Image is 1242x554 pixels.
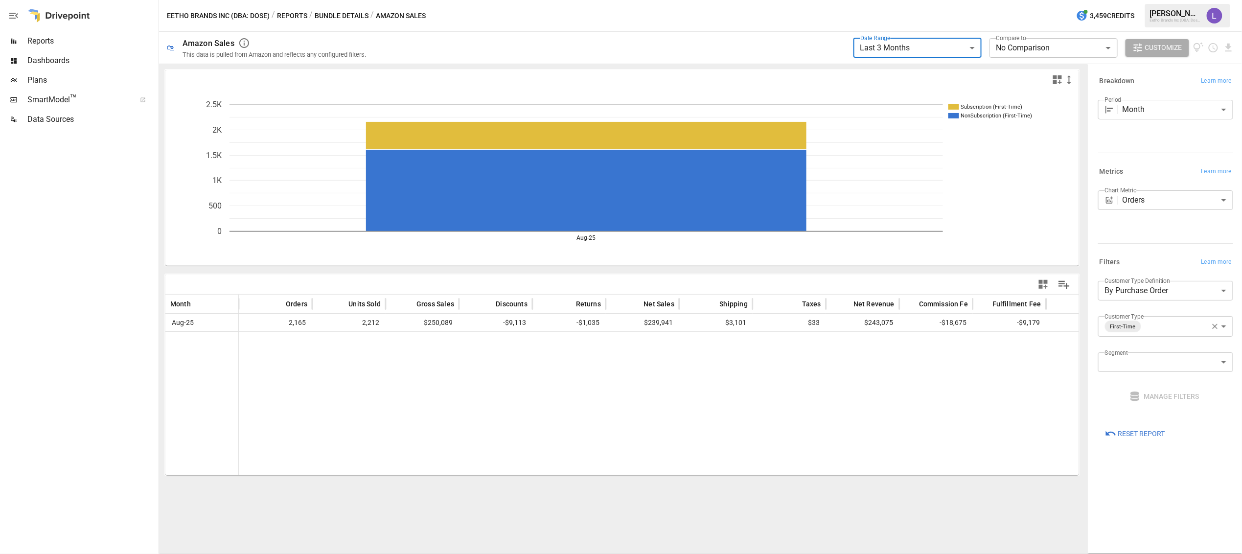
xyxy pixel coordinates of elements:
text: 2.5K [206,100,222,109]
button: Reset Report [1098,425,1172,442]
div: / [272,10,275,22]
text: 2K [212,125,222,135]
div: Eetho Brands Inc (DBA: Dose) [1150,18,1201,23]
button: Bundle Details [315,10,368,22]
button: Download report [1223,42,1234,53]
span: -$1,035 [537,314,601,331]
text: Aug-25 [577,234,596,241]
span: Data Sources [27,114,157,125]
button: Sort [271,297,285,311]
span: $33 [758,314,821,331]
span: $3,101 [684,314,748,331]
div: By Purchase Order [1098,281,1233,300]
span: Orders [286,299,307,309]
button: Sort [1065,297,1079,311]
span: Reset Report [1118,428,1165,440]
span: 3,459 Credits [1090,10,1135,22]
span: -$9,113 [464,314,528,331]
span: $0 [1051,314,1115,331]
button: Schedule report [1208,42,1219,53]
button: Sort [904,297,918,311]
span: Commission Fees [919,299,976,309]
span: Learn more [1201,76,1232,86]
img: Lindsay North [1207,8,1222,23]
label: Chart Metric [1105,186,1137,194]
span: Taxes [802,299,821,309]
span: Gross Sales [416,299,454,309]
span: -$18,675 [904,314,968,331]
span: Reports [27,35,157,47]
button: Sort [629,297,643,311]
button: Sort [334,297,347,311]
div: / [370,10,374,22]
div: [PERSON_NAME] [1150,9,1201,18]
span: 2,212 [317,314,381,331]
button: Sort [561,297,575,311]
div: 🛍 [167,43,175,52]
button: Sort [839,297,852,311]
h6: Filters [1100,257,1120,268]
span: -$9,179 [978,314,1041,331]
button: Sort [481,297,495,311]
label: Compare to [996,34,1027,42]
text: 1K [212,176,222,185]
span: Returns [576,299,601,309]
span: $243,075 [831,314,895,331]
span: Fulfillment Fees [992,299,1045,309]
span: $250,089 [391,314,454,331]
button: Sort [192,297,206,311]
div: Month [1123,100,1233,119]
button: Lindsay North [1201,2,1228,29]
span: Discounts [496,299,528,309]
span: Units Sold [348,299,381,309]
span: Net Revenue [853,299,895,309]
span: Aug-25 [170,314,195,331]
div: / [309,10,313,22]
div: No Comparison [989,38,1118,58]
h6: Breakdown [1100,76,1135,87]
span: ™ [70,92,77,105]
span: Last 3 Months [860,43,910,52]
span: Shipping [720,299,748,309]
span: 2,165 [244,314,307,331]
span: Learn more [1201,257,1232,267]
text: 0 [217,227,222,236]
span: Learn more [1201,167,1232,177]
div: Orders [1123,190,1233,210]
button: Reports [277,10,307,22]
button: Sort [402,297,415,311]
span: Month [170,299,191,309]
button: Eetho Brands Inc (DBA: Dose) [167,10,270,22]
span: $239,941 [611,314,674,331]
h6: Metrics [1100,166,1124,177]
div: Amazon Sales [183,39,234,48]
label: Customer Type Definition [1105,277,1171,285]
label: Period [1105,95,1122,104]
button: 3,459Credits [1072,7,1139,25]
button: Sort [978,297,991,311]
button: Sort [787,297,801,311]
text: 500 [208,201,222,210]
text: 1.5K [206,151,222,160]
button: View documentation [1193,39,1204,57]
span: Dashboards [27,55,157,67]
span: Net Sales [644,299,674,309]
span: First-Time [1106,321,1140,332]
button: Manage Columns [1053,274,1075,296]
span: Customize [1145,42,1182,54]
span: Plans [27,74,157,86]
div: This data is pulled from Amazon and reflects any configured filters. [183,51,366,58]
label: Customer Type [1105,312,1144,321]
text: NonSubscription (First-Time) [961,113,1033,119]
svg: A chart. [165,90,1080,266]
span: SmartModel [27,94,129,106]
text: Subscription (First-Time) [961,104,1023,110]
button: Sort [705,297,719,311]
label: Segment [1105,348,1128,357]
button: Customize [1126,39,1189,57]
label: Date Range [860,34,891,42]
